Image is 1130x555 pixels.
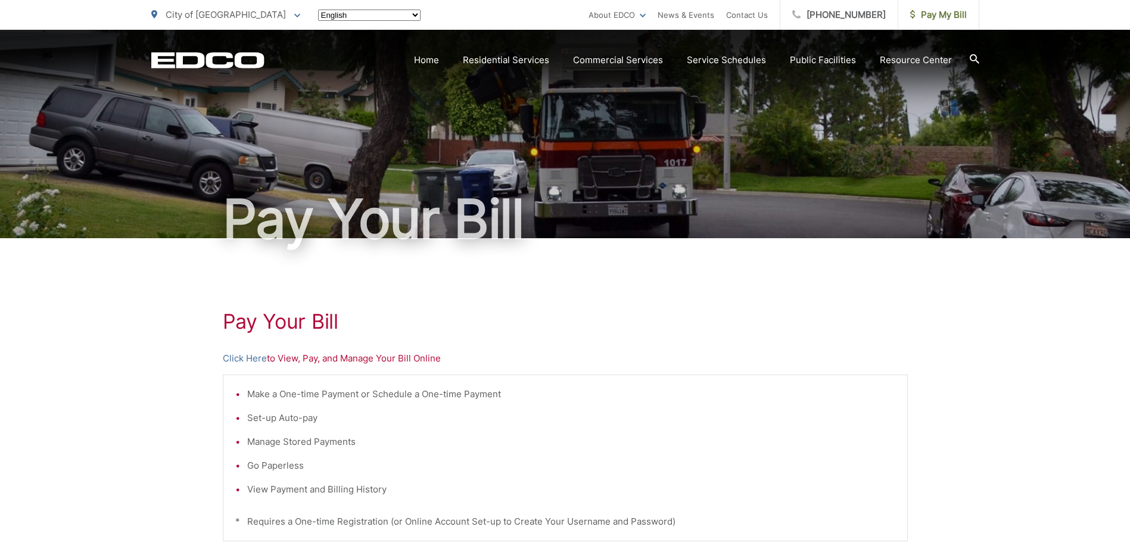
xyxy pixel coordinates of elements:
[687,53,766,67] a: Service Schedules
[880,53,952,67] a: Resource Center
[247,459,895,473] li: Go Paperless
[463,53,549,67] a: Residential Services
[166,9,286,20] span: City of [GEOGRAPHIC_DATA]
[658,8,714,22] a: News & Events
[247,435,895,449] li: Manage Stored Payments
[223,351,908,366] p: to View, Pay, and Manage Your Bill Online
[790,53,856,67] a: Public Facilities
[573,53,663,67] a: Commercial Services
[223,310,908,333] h1: Pay Your Bill
[414,53,439,67] a: Home
[247,411,895,425] li: Set-up Auto-pay
[726,8,768,22] a: Contact Us
[247,387,895,401] li: Make a One-time Payment or Schedule a One-time Payment
[235,515,895,529] p: * Requires a One-time Registration (or Online Account Set-up to Create Your Username and Password)
[151,52,264,68] a: EDCD logo. Return to the homepage.
[151,189,979,249] h1: Pay Your Bill
[247,482,895,497] li: View Payment and Billing History
[318,10,421,21] select: Select a language
[223,351,267,366] a: Click Here
[910,8,967,22] span: Pay My Bill
[589,8,646,22] a: About EDCO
